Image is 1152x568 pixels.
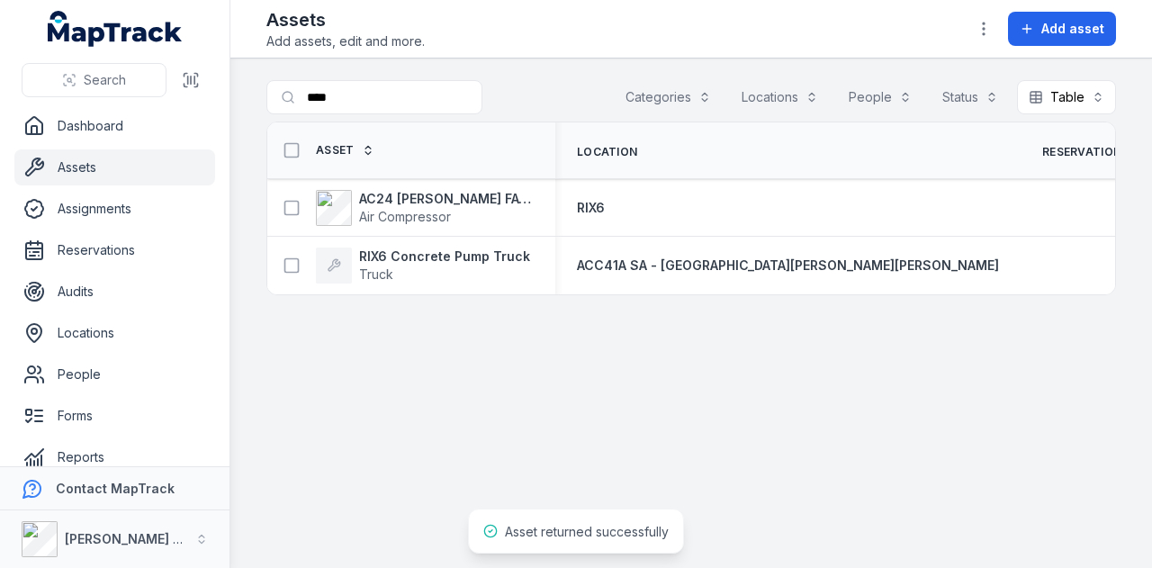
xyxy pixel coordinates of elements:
[316,190,534,226] a: AC24 [PERSON_NAME] FAC52B on [PERSON_NAME] 6Air Compressor
[14,356,215,392] a: People
[837,80,923,114] button: People
[266,7,425,32] h2: Assets
[577,200,605,215] span: RIX6
[1017,80,1116,114] button: Table
[14,232,215,268] a: Reservations
[359,266,393,282] span: Truck
[65,531,212,546] strong: [PERSON_NAME] Group
[316,143,355,158] span: Asset
[1042,145,1121,159] span: Reservation
[84,71,126,89] span: Search
[316,143,374,158] a: Asset
[1041,20,1104,38] span: Add asset
[22,63,166,97] button: Search
[577,199,605,217] a: RIX6
[577,257,999,273] span: ACC41A SA - [GEOGRAPHIC_DATA][PERSON_NAME][PERSON_NAME]
[1008,12,1116,46] button: Add asset
[14,315,215,351] a: Locations
[14,439,215,475] a: Reports
[14,108,215,144] a: Dashboard
[14,274,215,310] a: Audits
[359,248,530,266] strong: RIX6 Concrete Pump Truck
[577,145,637,159] span: Location
[14,149,215,185] a: Assets
[316,248,530,284] a: RIX6 Concrete Pump TruckTruck
[56,481,175,496] strong: Contact MapTrack
[14,398,215,434] a: Forms
[266,32,425,50] span: Add assets, edit and more.
[14,191,215,227] a: Assignments
[48,11,183,47] a: MapTrack
[359,209,451,224] span: Air Compressor
[730,80,830,114] button: Locations
[614,80,723,114] button: Categories
[577,257,999,275] a: ACC41A SA - [GEOGRAPHIC_DATA][PERSON_NAME][PERSON_NAME]
[359,190,534,208] strong: AC24 [PERSON_NAME] FAC52B on [PERSON_NAME] 6
[931,80,1010,114] button: Status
